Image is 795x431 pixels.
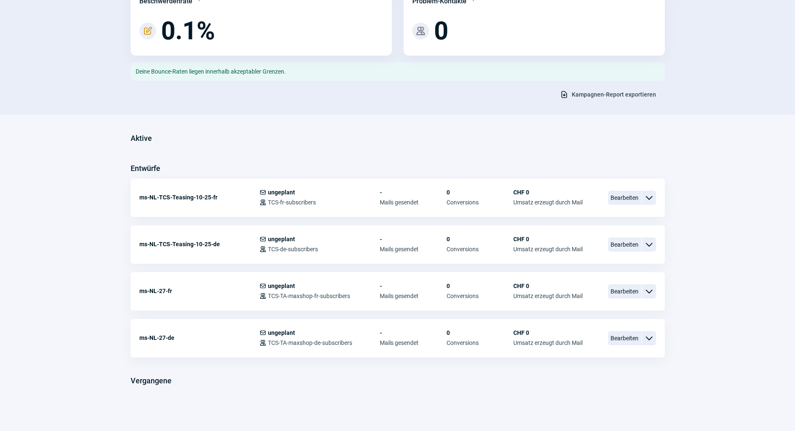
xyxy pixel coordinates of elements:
[139,283,260,299] div: ms-NL-27-fr
[513,236,583,242] span: CHF 0
[380,329,447,336] span: -
[551,87,665,102] button: Kampagnen-Report exportieren
[513,329,583,336] span: CHF 0
[380,199,447,206] span: Mails gesendet
[447,189,513,196] span: 0
[380,293,447,299] span: Mails gesendet
[380,189,447,196] span: -
[268,293,350,299] span: TCS-TA-maxshop-fr-subscribers
[447,339,513,346] span: Conversions
[268,283,295,289] span: ungeplant
[268,199,316,206] span: TCS-fr-subscribers
[513,283,583,289] span: CHF 0
[268,236,295,242] span: ungeplant
[513,246,583,252] span: Umsatz erzeugt durch Mail
[131,162,160,175] h3: Entwürfe
[447,329,513,336] span: 0
[513,293,583,299] span: Umsatz erzeugt durch Mail
[131,132,152,145] h3: Aktive
[139,236,260,252] div: ms-NL-TCS-Teasing-10-25-de
[268,339,352,346] span: TCS-TA-maxshop-de-subscribers
[131,374,172,388] h3: Vergangene
[161,18,215,43] span: 0.1%
[513,339,583,346] span: Umsatz erzeugt durch Mail
[608,331,641,345] span: Bearbeiten
[380,283,447,289] span: -
[268,329,295,336] span: ungeplant
[513,199,583,206] span: Umsatz erzeugt durch Mail
[268,246,318,252] span: TCS-de-subscribers
[268,189,295,196] span: ungeplant
[131,62,665,81] div: Deine Bounce-Raten liegen innerhalb akzeptabler Grenzen.
[608,237,641,252] span: Bearbeiten
[608,191,641,205] span: Bearbeiten
[608,284,641,298] span: Bearbeiten
[380,246,447,252] span: Mails gesendet
[447,293,513,299] span: Conversions
[380,339,447,346] span: Mails gesendet
[139,329,260,346] div: ms-NL-27-de
[447,199,513,206] span: Conversions
[447,283,513,289] span: 0
[139,189,260,206] div: ms-NL-TCS-Teasing-10-25-fr
[447,236,513,242] span: 0
[447,246,513,252] span: Conversions
[380,236,447,242] span: -
[513,189,583,196] span: CHF 0
[434,18,448,43] span: 0
[572,88,656,101] span: Kampagnen-Report exportieren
